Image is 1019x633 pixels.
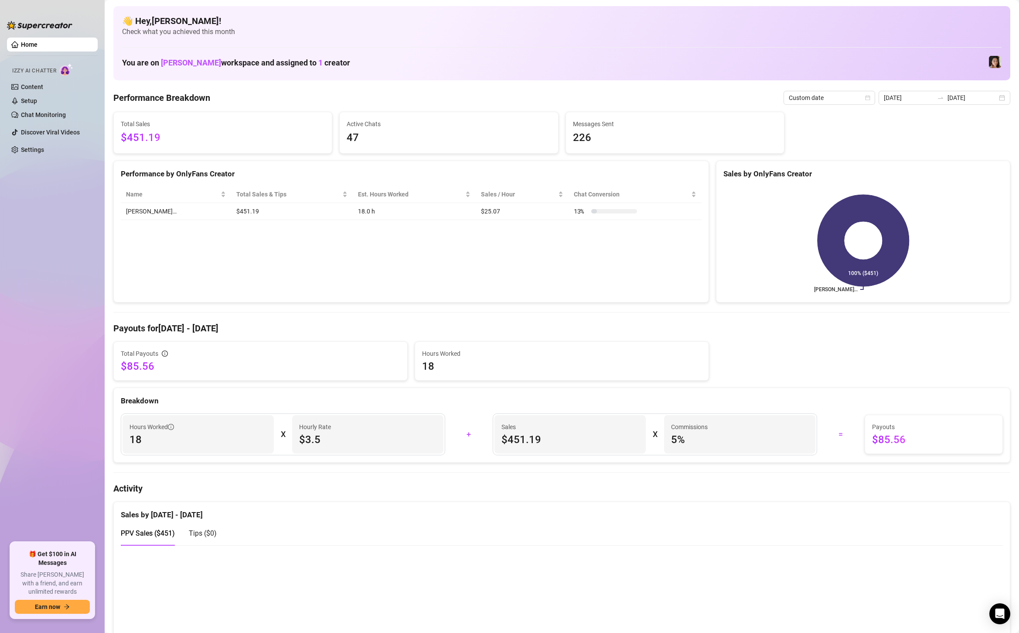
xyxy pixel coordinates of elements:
span: 1 [318,58,323,67]
div: Open Intercom Messenger [989,603,1010,624]
td: 18.0 h [353,203,476,220]
span: Total Sales & Tips [236,189,341,199]
span: Total Payouts [121,349,158,358]
span: Share [PERSON_NAME] with a friend, and earn unlimited rewards [15,571,90,596]
th: Name [121,186,231,203]
article: Commissions [671,422,708,432]
div: Est. Hours Worked [358,189,463,199]
a: Chat Monitoring [21,111,66,118]
a: Setup [21,97,37,104]
div: X [653,427,657,441]
span: Custom date [789,91,870,104]
span: Active Chats [347,119,551,129]
h4: Performance Breakdown [113,92,210,104]
th: Chat Conversion [569,186,702,203]
span: 18 [130,433,267,447]
td: $25.07 [476,203,569,220]
span: Chat Conversion [574,189,689,199]
img: AI Chatter [60,63,73,76]
a: Discover Viral Videos [21,129,80,136]
div: Sales by OnlyFans Creator [723,168,1003,180]
span: $85.56 [872,433,995,447]
span: Earn now [35,603,60,610]
span: info-circle [162,351,168,357]
img: logo-BBDzfeDw.svg [7,21,72,30]
article: Hourly Rate [299,422,331,432]
span: 13 % [574,206,588,216]
span: 18 [422,359,702,373]
span: Izzy AI Chatter [12,67,56,75]
td: [PERSON_NAME]… [121,203,231,220]
span: Total Sales [121,119,325,129]
span: Payouts [872,422,995,432]
span: Sales [501,422,639,432]
span: Hours Worked [130,422,174,432]
div: = [822,427,859,441]
span: 🎁 Get $100 in AI Messages [15,550,90,567]
span: $85.56 [121,359,400,373]
span: Hours Worked [422,349,702,358]
span: info-circle [168,424,174,430]
span: swap-right [937,94,944,101]
th: Sales / Hour [476,186,569,203]
h4: Activity [113,482,1010,495]
td: $451.19 [231,203,353,220]
span: 5 % [671,433,808,447]
input: End date [947,93,997,103]
th: Total Sales & Tips [231,186,353,203]
span: $451.19 [501,433,639,447]
span: 47 [347,130,551,146]
input: Start date [884,93,934,103]
span: Messages Sent [573,119,777,129]
span: Name [126,189,219,199]
div: Sales by [DATE] - [DATE] [121,502,1003,521]
span: [PERSON_NAME] [161,58,221,67]
a: Content [21,83,43,90]
div: Breakdown [121,395,1003,407]
a: Home [21,41,37,48]
h4: Payouts for [DATE] - [DATE] [113,322,1010,334]
span: 226 [573,130,777,146]
div: Performance by OnlyFans Creator [121,168,702,180]
img: Luna [989,56,1001,68]
span: $3.5 [299,433,436,447]
span: to [937,94,944,101]
span: PPV Sales ( $451 ) [121,529,175,537]
h1: You are on workspace and assigned to creator [122,58,350,68]
span: calendar [865,95,870,100]
span: Check what you achieved this month [122,27,1002,37]
span: $451.19 [121,130,325,146]
span: Sales / Hour [481,189,556,199]
text: [PERSON_NAME]… [814,286,858,292]
div: + [450,427,487,441]
h4: 👋 Hey, [PERSON_NAME] ! [122,15,1002,27]
button: Earn nowarrow-right [15,600,90,614]
div: X [281,427,285,441]
a: Settings [21,146,44,153]
span: Tips ( $0 ) [189,529,217,537]
span: arrow-right [64,604,70,610]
